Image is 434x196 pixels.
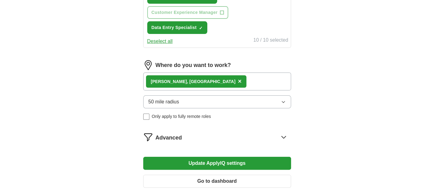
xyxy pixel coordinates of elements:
[143,60,153,70] img: location.png
[143,114,149,120] input: Only apply to fully remote roles
[152,113,211,120] span: Only apply to fully remote roles
[156,134,182,142] span: Advanced
[151,78,236,85] div: [PERSON_NAME], [GEOGRAPHIC_DATA]
[152,24,197,31] span: Data Entry Specialist
[143,157,291,170] button: Update ApplyIQ settings
[238,77,241,86] button: ×
[143,95,291,108] button: 50 mile radius
[147,21,208,34] button: Data Entry Specialist✓
[143,175,291,188] button: Go to dashboard
[147,6,229,19] button: Customer Experience Manager
[148,98,179,106] span: 50 mile radius
[147,38,173,45] button: Deselect all
[199,26,203,31] span: ✓
[152,9,218,16] span: Customer Experience Manager
[238,78,241,85] span: ×
[143,132,153,142] img: filter
[156,61,231,69] label: Where do you want to work?
[254,36,288,45] div: 10 / 10 selected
